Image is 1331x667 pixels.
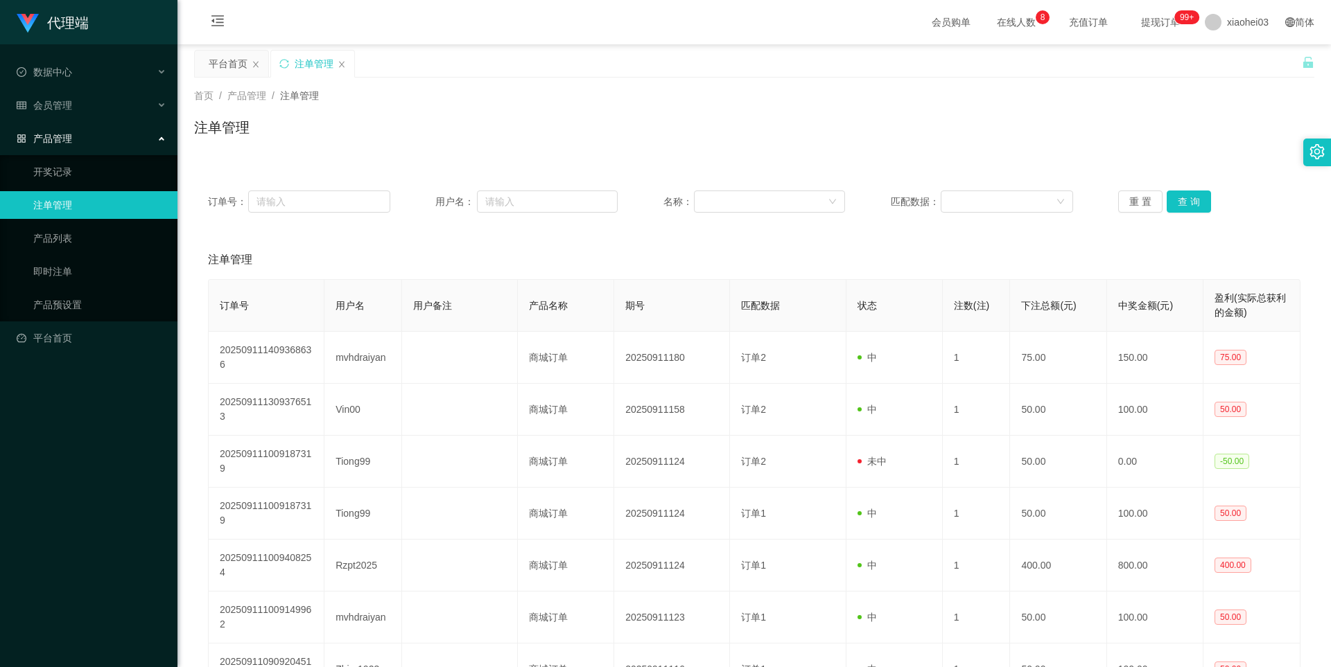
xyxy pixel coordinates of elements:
[858,508,877,519] span: 中
[1010,332,1106,384] td: 75.00
[858,352,877,363] span: 中
[1107,384,1203,436] td: 100.00
[272,90,275,101] span: /
[248,190,390,213] input: 请输入
[741,456,766,467] span: 订单2
[1041,10,1045,24] p: 8
[17,67,26,77] i: 图标: check-circle-o
[1215,350,1246,365] span: 75.00
[324,332,401,384] td: mvhdraiyan
[1174,10,1199,24] sup: 1166
[1056,197,1065,207] i: 图标: down
[1310,144,1325,159] i: 图标: setting
[17,133,72,144] span: 产品管理
[17,66,72,78] span: 数据中心
[209,436,324,488] td: 202509111009187319
[990,17,1043,27] span: 在线人数
[1107,592,1203,643] td: 100.00
[614,540,730,592] td: 20250911124
[858,456,887,467] span: 未中
[663,195,694,209] span: 名称：
[17,100,72,111] span: 会员管理
[741,612,766,623] span: 订单1
[858,404,877,415] span: 中
[1285,17,1295,27] i: 图标: global
[625,300,645,311] span: 期号
[324,436,401,488] td: Tiong99
[1107,436,1203,488] td: 0.00
[1107,332,1203,384] td: 150.00
[529,300,568,311] span: 产品名称
[614,332,730,384] td: 20250911180
[1010,592,1106,643] td: 50.00
[741,300,780,311] span: 匹配数据
[943,332,1011,384] td: 1
[324,384,401,436] td: Vin00
[614,384,730,436] td: 20250911158
[17,100,26,110] i: 图标: table
[279,59,289,69] i: 图标: sync
[1010,540,1106,592] td: 400.00
[1107,488,1203,540] td: 100.00
[858,560,877,571] span: 中
[614,488,730,540] td: 20250911124
[1118,300,1173,311] span: 中奖金额(元)
[209,592,324,643] td: 202509111009149962
[943,436,1011,488] td: 1
[518,332,614,384] td: 商城订单
[208,195,248,209] span: 订单号：
[1107,540,1203,592] td: 800.00
[280,90,319,101] span: 注单管理
[858,300,877,311] span: 状态
[324,540,401,592] td: Rzpt2025
[209,332,324,384] td: 202509111409368636
[1215,558,1251,573] span: 400.00
[194,117,250,138] h1: 注单管理
[338,60,346,69] i: 图标: close
[295,51,333,77] div: 注单管理
[17,17,89,28] a: 代理端
[17,134,26,143] i: 图标: appstore-o
[943,488,1011,540] td: 1
[828,197,837,207] i: 图标: down
[1062,17,1115,27] span: 充值订单
[227,90,266,101] span: 产品管理
[219,90,222,101] span: /
[324,592,401,643] td: mvhdraiyan
[1134,17,1187,27] span: 提现订单
[336,300,365,311] span: 用户名
[1215,292,1286,318] span: 盈利(实际总获利的金额)
[1010,488,1106,540] td: 50.00
[858,612,877,623] span: 中
[413,300,452,311] span: 用户备注
[943,384,1011,436] td: 1
[954,300,989,311] span: 注数(注)
[17,324,166,352] a: 图标: dashboard平台首页
[209,540,324,592] td: 202509111009408254
[33,191,166,219] a: 注单管理
[943,540,1011,592] td: 1
[194,90,214,101] span: 首页
[891,195,941,209] span: 匹配数据：
[1215,506,1246,521] span: 50.00
[209,51,247,77] div: 平台首页
[1021,300,1076,311] span: 下注总额(元)
[518,592,614,643] td: 商城订单
[1215,454,1249,469] span: -50.00
[1010,436,1106,488] td: 50.00
[741,560,766,571] span: 订单1
[1302,56,1314,69] i: 图标: unlock
[518,488,614,540] td: 商城订单
[943,592,1011,643] td: 1
[33,158,166,186] a: 开奖记录
[741,352,766,363] span: 订单2
[17,14,39,33] img: logo.9652507e.png
[1010,384,1106,436] td: 50.00
[252,60,260,69] i: 图标: close
[33,291,166,319] a: 产品预设置
[1215,402,1246,417] span: 50.00
[614,436,730,488] td: 20250911124
[614,592,730,643] td: 20250911123
[518,436,614,488] td: 商城订单
[208,251,252,268] span: 注单管理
